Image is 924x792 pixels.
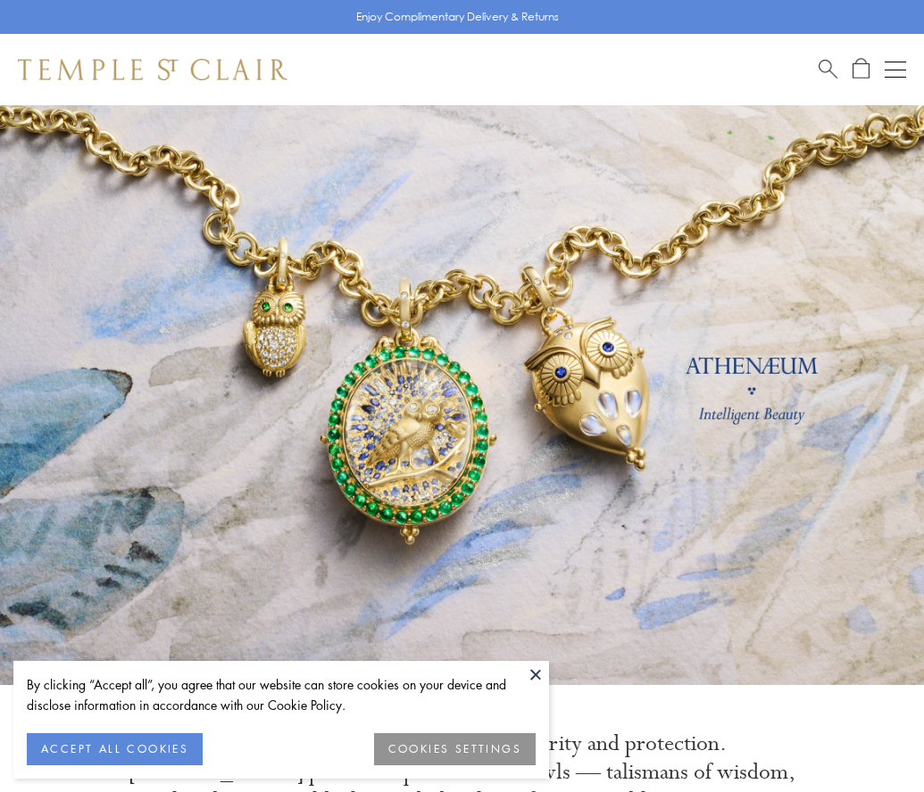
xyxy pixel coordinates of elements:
[18,59,287,80] img: Temple St. Clair
[27,733,203,765] button: ACCEPT ALL COOKIES
[853,58,870,80] a: Open Shopping Bag
[885,59,906,80] button: Open navigation
[819,58,837,80] a: Search
[374,733,536,765] button: COOKIES SETTINGS
[356,8,559,26] p: Enjoy Complimentary Delivery & Returns
[27,674,536,715] div: By clicking “Accept all”, you agree that our website can store cookies on your device and disclos...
